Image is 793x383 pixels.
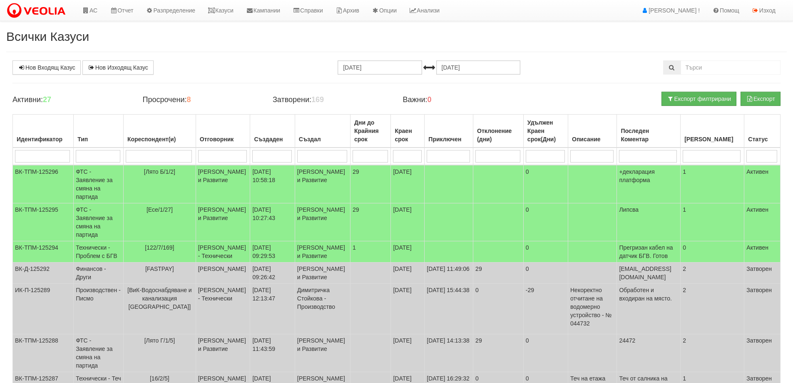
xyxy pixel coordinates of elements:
td: 29 [473,263,524,284]
td: [DATE] 15:44:38 [425,284,473,334]
div: Последен Коментар [619,125,678,145]
td: [DATE] 10:27:43 [250,203,295,241]
th: Кореспондент(и): No sort applied, activate to apply an ascending sort [123,115,196,148]
td: ВК-ТПМ-125296 [13,165,74,203]
td: 0 [681,241,744,263]
td: 1 [681,165,744,203]
th: Брой Файлове: No sort applied, activate to apply an ascending sort [681,115,744,148]
td: [DATE] [391,334,425,372]
div: Статус [746,133,778,145]
span: 29 [353,168,359,175]
td: Технически - Проблем с БГВ [74,241,124,263]
td: ВК-ТПМ-125294 [13,241,74,263]
td: [DATE] 11:43:59 [250,334,295,372]
td: [DATE] [391,241,425,263]
div: Дни до Крайния срок [353,117,389,145]
th: Краен срок: No sort applied, activate to apply an ascending sort [391,115,425,148]
td: Активен [744,165,781,203]
span: [Лято Г/1/5] [144,337,175,344]
td: 0 [523,334,568,372]
span: [FASTPAY] [145,265,174,272]
b: 8 [186,95,191,104]
div: Кореспондент(и) [126,133,194,145]
td: [DATE] 14:13:38 [425,334,473,372]
td: [DATE] [391,165,425,203]
a: Нов Входящ Казус [12,60,81,75]
button: Експорт [741,92,781,106]
td: 2 [681,284,744,334]
td: Затворен [744,263,781,284]
th: Приключен: No sort applied, activate to apply an ascending sort [425,115,473,148]
th: Създал: No sort applied, activate to apply an ascending sort [295,115,350,148]
td: Затворен [744,334,781,372]
td: 0 [523,165,568,203]
span: [Есе/1/27] [147,206,173,213]
td: [DATE] [391,263,425,284]
td: 2 [681,334,744,372]
td: Димитричка Стойкова - Производство [295,284,350,334]
td: 1 [681,203,744,241]
td: 0 [523,263,568,284]
th: Последен Коментар: No sort applied, activate to apply an ascending sort [617,115,681,148]
input: Търсене по Идентификатор, Бл/Вх/Ап, Тип, Описание, Моб. Номер, Имейл, Файл, Коментар, [681,60,781,75]
td: 2 [681,263,744,284]
span: Обработен и входиран на място. [619,287,672,302]
div: Отговорник [198,133,248,145]
td: ВК-ТПМ-125288 [13,334,74,372]
td: 29 [473,334,524,372]
td: [PERSON_NAME] и Развитие [295,241,350,263]
td: ИК-П-125289 [13,284,74,334]
h4: Просрочени: [142,96,260,104]
th: Тип: No sort applied, activate to apply an ascending sort [74,115,124,148]
th: Статус: No sort applied, activate to apply an ascending sort [744,115,781,148]
td: Затворен [744,284,781,334]
td: [DATE] [391,284,425,334]
td: [DATE] [391,203,425,241]
h4: Важни: [403,96,520,104]
td: [PERSON_NAME] и Развитие [295,263,350,284]
td: 0 [523,203,568,241]
b: 169 [311,95,324,104]
h4: Активни: [12,96,130,104]
th: Идентификатор: No sort applied, activate to apply an ascending sort [13,115,74,148]
td: [PERSON_NAME] - Технически [196,284,250,334]
div: Приключен [427,133,471,145]
td: [PERSON_NAME] [196,263,250,284]
th: Описание: No sort applied, activate to apply an ascending sort [568,115,617,148]
a: Нов Изходящ Казус [82,60,154,75]
td: [PERSON_NAME] - Технически [196,241,250,263]
b: 27 [43,95,51,104]
td: 0 [523,241,568,263]
p: Теч на етажа [570,374,614,383]
span: Липсва [619,206,639,213]
span: 1 [353,244,356,251]
td: Производствен - Писмо [74,284,124,334]
div: Идентификатор [15,133,71,145]
td: [DATE] 10:58:18 [250,165,295,203]
span: 24472 [619,337,635,344]
span: [16/2/5] [150,375,169,382]
td: Активен [744,241,781,263]
div: Тип [76,133,121,145]
span: +декларация платформа [619,168,654,183]
td: [PERSON_NAME] и Развитие [295,203,350,241]
span: [Лято Б/1/2] [144,168,175,175]
td: [DATE] 12:13:47 [250,284,295,334]
td: [PERSON_NAME] и Развитие [295,165,350,203]
td: [PERSON_NAME] и Развитие [196,165,250,203]
div: Създаден [252,133,292,145]
div: [PERSON_NAME] [683,133,742,145]
td: [DATE] 09:26:42 [250,263,295,284]
span: Прегризан кабел на датчик БГВ. Готов [619,244,673,259]
span: [122/7/169] [145,244,174,251]
h2: Всички Казуси [6,30,787,43]
th: Създаден: No sort applied, activate to apply an ascending sort [250,115,295,148]
td: [PERSON_NAME] и Развитие [196,334,250,372]
div: Отклонение (дни) [475,125,521,145]
b: 0 [428,95,432,104]
th: Дни до Крайния срок: No sort applied, activate to apply an ascending sort [350,115,391,148]
td: 0 [473,284,524,334]
span: [EMAIL_ADDRESS][DOMAIN_NAME] [619,265,671,280]
td: [DATE] 09:29:53 [250,241,295,263]
button: Експорт филтрирани [661,92,736,106]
